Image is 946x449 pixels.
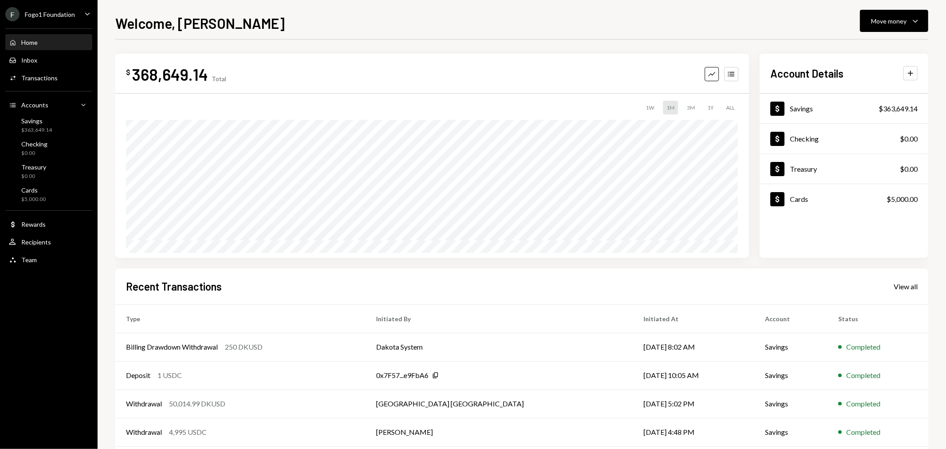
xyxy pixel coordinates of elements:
[5,52,92,68] a: Inbox
[21,150,47,157] div: $0.00
[871,16,907,26] div: Move money
[894,281,918,291] a: View all
[21,140,47,148] div: Checking
[683,101,699,114] div: 3M
[887,194,918,205] div: $5,000.00
[755,361,828,390] td: Savings
[755,418,828,446] td: Savings
[790,165,817,173] div: Treasury
[5,114,92,136] a: Savings$363,649.14
[894,282,918,291] div: View all
[126,68,130,77] div: $
[900,134,918,144] div: $0.00
[879,103,918,114] div: $363,649.14
[21,173,46,180] div: $0.00
[365,418,633,446] td: [PERSON_NAME]
[5,161,92,182] a: Treasury$0.00
[633,390,755,418] td: [DATE] 5:02 PM
[212,75,226,83] div: Total
[126,342,218,352] div: Billing Drawdown Withdrawal
[790,104,813,113] div: Savings
[5,34,92,50] a: Home
[633,418,755,446] td: [DATE] 4:48 PM
[115,304,365,333] th: Type
[169,427,207,437] div: 4,995 USDC
[5,252,92,268] a: Team
[755,333,828,361] td: Savings
[846,427,880,437] div: Completed
[157,370,182,381] div: 1 USDC
[21,126,52,134] div: $363,649.14
[126,370,150,381] div: Deposit
[21,101,48,109] div: Accounts
[760,154,928,184] a: Treasury$0.00
[5,7,20,21] div: F
[770,66,844,81] h2: Account Details
[21,238,51,246] div: Recipients
[365,304,633,333] th: Initiated By
[169,398,225,409] div: 50,014.99 DKUSD
[21,117,52,125] div: Savings
[21,163,46,171] div: Treasury
[846,370,880,381] div: Completed
[5,216,92,232] a: Rewards
[376,370,428,381] div: 0x7F57...e9FbA6
[5,97,92,113] a: Accounts
[21,221,46,228] div: Rewards
[21,74,58,82] div: Transactions
[365,390,633,418] td: [GEOGRAPHIC_DATA] [GEOGRAPHIC_DATA]
[365,333,633,361] td: Dakota System
[790,134,819,143] div: Checking
[21,256,37,264] div: Team
[5,184,92,205] a: Cards$5,000.00
[760,184,928,214] a: Cards$5,000.00
[115,14,285,32] h1: Welcome, [PERSON_NAME]
[21,196,46,203] div: $5,000.00
[755,390,828,418] td: Savings
[900,164,918,174] div: $0.00
[633,304,755,333] th: Initiated At
[760,124,928,154] a: Checking$0.00
[704,101,717,114] div: 1Y
[846,342,880,352] div: Completed
[860,10,928,32] button: Move money
[5,138,92,159] a: Checking$0.00
[126,279,222,294] h2: Recent Transactions
[642,101,658,114] div: 1W
[21,56,37,64] div: Inbox
[633,333,755,361] td: [DATE] 8:02 AM
[722,101,738,114] div: ALL
[790,195,808,203] div: Cards
[126,398,162,409] div: Withdrawal
[846,398,880,409] div: Completed
[755,304,828,333] th: Account
[126,427,162,437] div: Withdrawal
[21,39,38,46] div: Home
[828,304,928,333] th: Status
[5,70,92,86] a: Transactions
[633,361,755,390] td: [DATE] 10:05 AM
[5,234,92,250] a: Recipients
[663,101,678,114] div: 1M
[760,94,928,123] a: Savings$363,649.14
[25,11,75,18] div: Fogo1 Foundation
[225,342,263,352] div: 250 DKUSD
[21,186,46,194] div: Cards
[132,64,208,84] div: 368,649.14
